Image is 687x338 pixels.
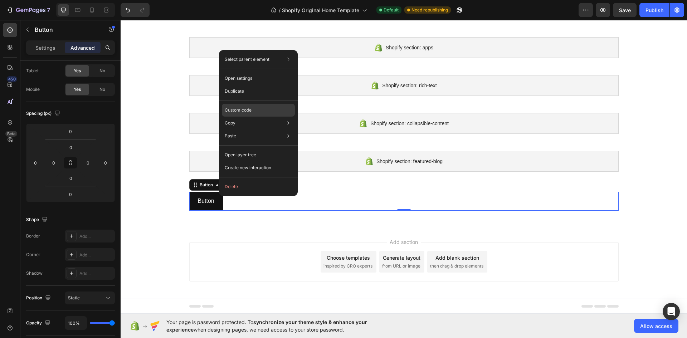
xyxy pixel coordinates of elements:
p: Advanced [70,44,95,52]
span: then drag & drop elements [310,243,363,249]
button: Publish [639,3,669,17]
button: 7 [3,3,53,17]
span: inspired by CRO experts [203,243,252,249]
button: Allow access [634,319,678,333]
span: No [99,68,105,74]
div: Undo/Redo [121,3,150,17]
span: Shopify section: rich-text [262,61,316,70]
input: 0 [100,157,111,168]
p: Open settings [225,75,252,82]
iframe: Design area [121,20,687,314]
span: Yes [74,68,81,74]
button: Static [65,292,115,304]
input: 0px [64,142,78,153]
span: Shopify section: collapsible-content [250,99,328,108]
div: Shadow [26,270,43,276]
p: Create new interaction [225,164,271,171]
div: Opacity [26,318,52,328]
p: 7 [47,6,50,14]
div: Add... [79,252,113,258]
div: Beta [5,131,17,137]
span: Your page is password protected. To when designing pages, we need access to your store password. [166,318,395,333]
button: Delete [222,180,295,193]
div: Shape [26,215,49,225]
span: from URL or image [262,243,300,249]
p: Copy [225,120,235,126]
p: Paste [225,133,236,139]
p: Button [35,25,96,34]
span: Need republishing [411,7,448,13]
input: Auto [65,317,87,329]
div: Spacing (px) [26,109,62,118]
p: Settings [35,44,55,52]
div: Add... [79,270,113,277]
p: Duplicate [225,88,244,94]
input: 0 [30,157,41,168]
span: Allow access [640,322,672,330]
span: Shopify Original Home Template [282,6,359,14]
div: Tablet [26,68,39,74]
div: Choose templates [206,234,249,241]
span: Yes [74,86,81,93]
div: Button [78,162,94,168]
input: 0 [63,126,78,137]
button: Save [613,3,637,17]
span: synchronize your theme style & enhance your experience [166,319,367,333]
div: Generate layout [262,234,300,241]
input: 0px [64,173,78,183]
span: No [99,86,105,93]
div: Open Intercom Messenger [663,303,680,320]
div: Corner [26,251,40,258]
input: 0px [83,157,93,168]
div: Add... [79,233,113,240]
p: Open layer tree [225,152,256,158]
div: Position [26,293,52,303]
span: Save [619,7,631,13]
div: Mobile [26,86,40,93]
button: <p>Button</p> [69,172,102,191]
span: Shopify section: featured-blog [256,137,322,146]
span: / [279,6,281,14]
p: Select parent element [225,56,269,63]
div: Border [26,233,40,239]
p: Custom code [225,107,252,113]
input: 0px [48,157,59,168]
span: Shopify section: apps [265,23,313,32]
span: Static [68,295,80,300]
span: Default [384,7,399,13]
div: 450 [7,76,17,82]
p: Button [77,176,94,186]
div: Add blank section [315,234,359,241]
div: Publish [645,6,663,14]
input: 0 [63,189,78,200]
span: Add section [266,218,300,226]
